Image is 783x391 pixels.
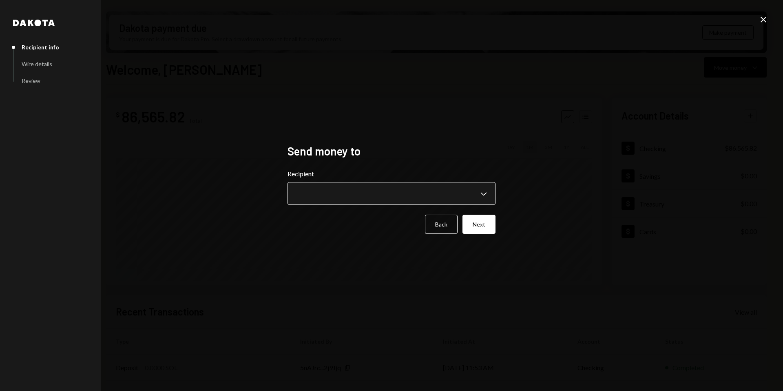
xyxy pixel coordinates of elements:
[22,77,40,84] div: Review
[288,182,495,205] button: Recipient
[288,169,495,179] label: Recipient
[425,215,458,234] button: Back
[288,143,495,159] h2: Send money to
[462,215,495,234] button: Next
[22,60,52,67] div: Wire details
[22,44,59,51] div: Recipient info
